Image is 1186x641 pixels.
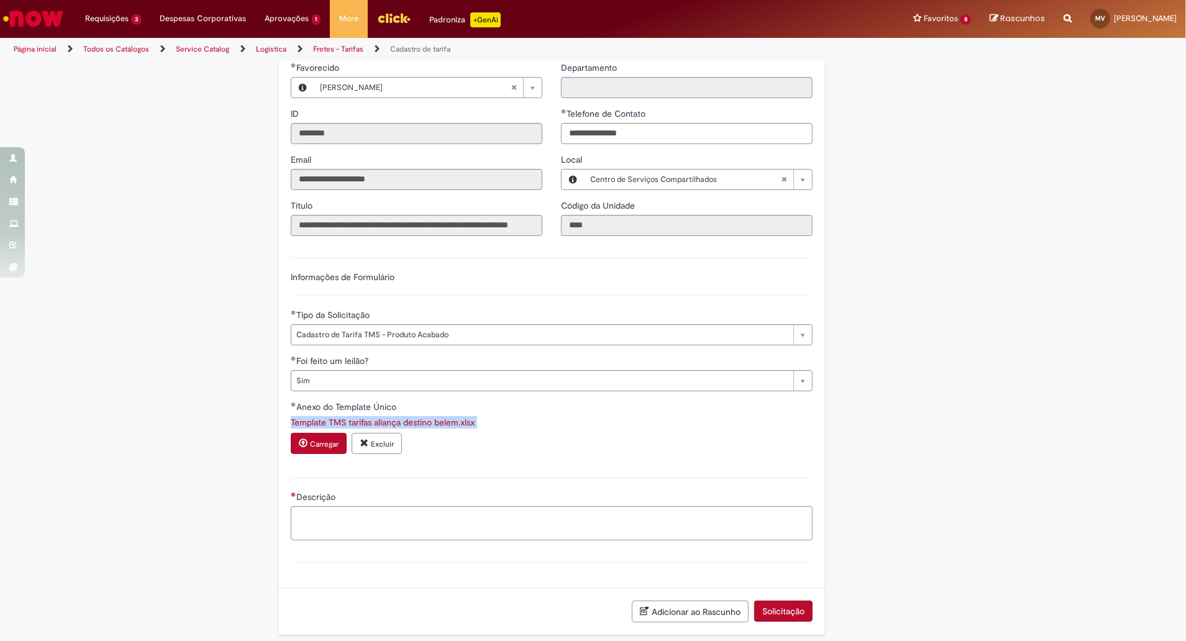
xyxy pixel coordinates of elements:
a: Fretes - Tarifas [313,44,363,54]
textarea: Descrição [291,506,813,540]
span: Obrigatório Preenchido [561,109,567,114]
input: Email [291,169,542,190]
p: +GenAi [470,12,501,27]
a: [PERSON_NAME]Limpar campo Favorecido [314,78,542,98]
span: [PERSON_NAME] [320,78,511,98]
span: More [339,12,358,25]
input: ID [291,123,542,144]
input: Departamento [561,77,813,98]
span: Cadastro de Tarifa TMS - Produto Acabado [296,325,787,345]
span: Obrigatório Preenchido [291,310,296,315]
abbr: Limpar campo Local [775,170,793,189]
span: Tipo da Solicitação [296,309,372,320]
span: 1 [312,14,321,25]
button: Excluir anexo Template TMS tarifas aliança destino belem.xlsx [352,433,402,454]
button: Solicitação [754,601,813,622]
label: Somente leitura - Código da Unidade [561,199,637,212]
a: Rascunhos [990,13,1045,25]
a: Centro de Serviços CompartilhadosLimpar campo Local [584,170,812,189]
span: Descrição [296,491,338,502]
span: 3 [131,14,142,25]
label: Somente leitura - Email [291,153,314,166]
img: click_logo_yellow_360x200.png [377,9,411,27]
span: Somente leitura - Título [291,200,315,211]
label: Somente leitura - Departamento [561,61,619,74]
span: Rascunhos [1000,12,1045,24]
span: Aprovações [265,12,309,25]
small: Excluir [371,439,394,449]
span: Sim [296,371,787,391]
span: Favoritos [924,12,958,25]
span: Foi feito um leilão? [296,355,371,366]
input: Telefone de Contato [561,123,813,144]
span: [PERSON_NAME] [1114,13,1177,24]
button: Local, Visualizar este registro Centro de Serviços Compartilhados [562,170,584,189]
span: Telefone de Contato [567,108,648,119]
small: Carregar [310,439,339,449]
span: Somente leitura - Email [291,154,314,165]
span: Requisições [85,12,129,25]
a: Todos os Catálogos [83,44,149,54]
a: Service Catalog [176,44,229,54]
ul: Trilhas de página [9,38,782,61]
span: Obrigatório Preenchido [291,356,296,361]
abbr: Limpar campo Favorecido [504,78,523,98]
input: Título [291,215,542,236]
span: 8 [960,14,971,25]
span: Despesas Corporativas [160,12,247,25]
a: Download de Template TMS tarifas aliança destino belem.xlsx [291,417,475,428]
label: Somente leitura - ID [291,107,301,120]
span: Obrigatório Preenchido [291,402,296,407]
label: Informações de Formulário [291,271,395,283]
span: Necessários [291,492,296,497]
button: Carregar anexo de Anexo do Template Único Required [291,433,347,454]
span: Somente leitura - Departamento [561,62,619,73]
div: Padroniza [429,12,501,27]
button: Adicionar ao Rascunho [632,601,749,622]
span: MV [1095,14,1105,22]
a: Cadastro de tarifa [390,44,450,54]
a: Página inicial [14,44,57,54]
span: Centro de Serviços Compartilhados [590,170,781,189]
img: ServiceNow [1,6,65,31]
button: Favorecido, Visualizar este registro Mateus Marinho Vian [291,78,314,98]
input: Código da Unidade [561,215,813,236]
span: Anexo do Template Único [296,401,399,412]
label: Somente leitura - Título [291,199,315,212]
a: Logistica [256,44,286,54]
span: Somente leitura - Código da Unidade [561,200,637,211]
span: Somente leitura - ID [291,108,301,119]
span: Obrigatório Preenchido [291,63,296,68]
span: Local [561,154,585,165]
span: Necessários - Favorecido [296,62,342,73]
